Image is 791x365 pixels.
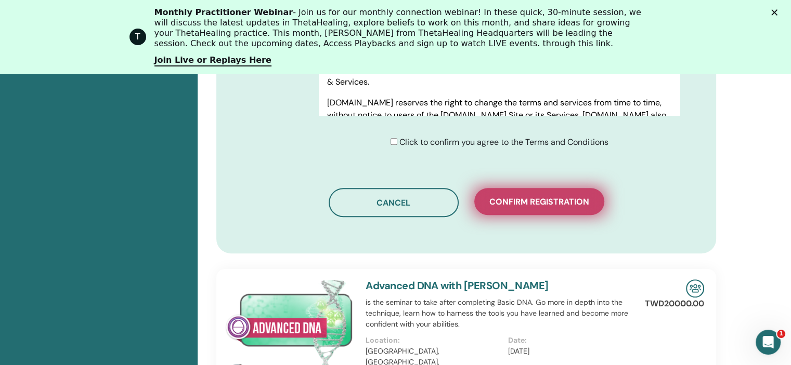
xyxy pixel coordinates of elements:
span: 1 [777,330,785,338]
button: Cancel [329,188,459,217]
p: [DOMAIN_NAME] reserves the right to change the terms and services from time to time, without noti... [327,97,671,184]
p: Date: [508,335,644,346]
span: Cancel [377,197,410,208]
span: Click to confirm you agree to the Terms and Conditions [399,137,608,147]
iframe: Intercom live chat [756,330,781,355]
span: Confirm registration [489,196,589,207]
img: In-Person Seminar [686,279,704,298]
a: Advanced DNA with [PERSON_NAME] [366,279,548,292]
p: [DATE] [508,346,644,357]
p: Location: [366,335,501,346]
button: Confirm registration [474,188,604,215]
div: - Join us for our monthly connection webinar! In these quick, 30-minute session, we will discuss ... [154,7,645,49]
div: Close [771,9,782,16]
p: TWD20000.00 [645,298,704,310]
p: is the seminar to take after completing Basic DNA. Go more in depth into the technique, learn how... [366,297,650,330]
div: Profile image for ThetaHealing [129,29,146,45]
b: Monthly Practitioner Webinar [154,7,293,17]
a: Join Live or Replays Here [154,55,271,66]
